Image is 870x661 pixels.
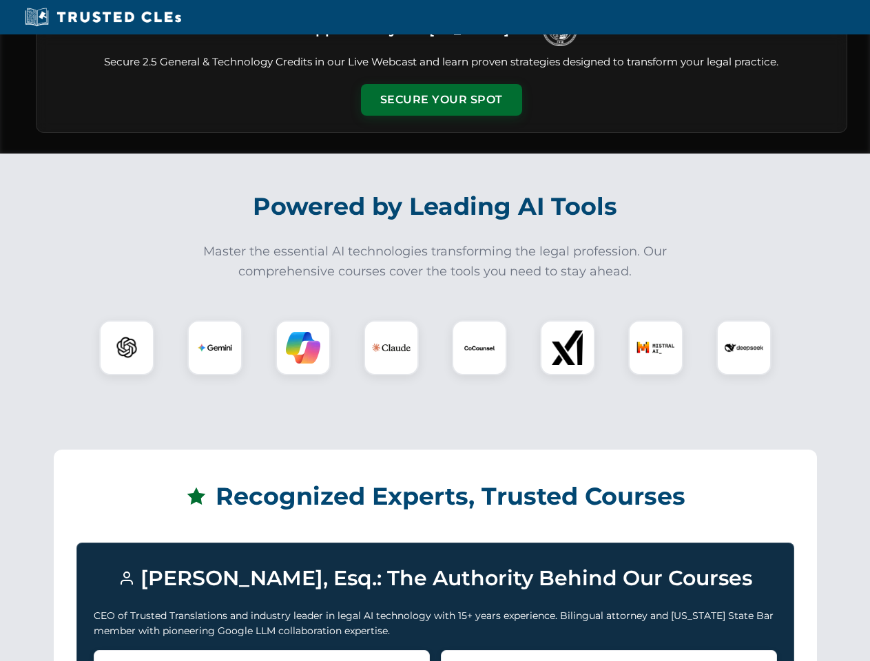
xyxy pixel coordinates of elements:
[540,320,595,375] div: xAI
[94,608,777,639] p: CEO of Trusted Translations and industry leader in legal AI technology with 15+ years experience....
[372,328,411,367] img: Claude Logo
[194,242,676,282] p: Master the essential AI technologies transforming the legal profession. Our comprehensive courses...
[53,54,830,70] p: Secure 2.5 General & Technology Credits in our Live Webcast and learn proven strategies designed ...
[550,330,585,365] img: xAI Logo
[198,330,232,365] img: Gemini Logo
[276,320,331,375] div: Copilot
[94,560,777,597] h3: [PERSON_NAME], Esq.: The Authority Behind Our Courses
[187,320,242,375] div: Gemini
[21,7,185,28] img: Trusted CLEs
[725,328,763,367] img: DeepSeek Logo
[361,84,522,116] button: Secure Your Spot
[107,328,147,368] img: ChatGPT Logo
[99,320,154,375] div: ChatGPT
[628,320,683,375] div: Mistral AI
[452,320,507,375] div: CoCounsel
[364,320,419,375] div: Claude
[54,182,817,231] h2: Powered by Leading AI Tools
[286,330,320,365] img: Copilot Logo
[76,472,794,521] h2: Recognized Experts, Trusted Courses
[716,320,771,375] div: DeepSeek
[462,330,497,365] img: CoCounsel Logo
[636,328,675,367] img: Mistral AI Logo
